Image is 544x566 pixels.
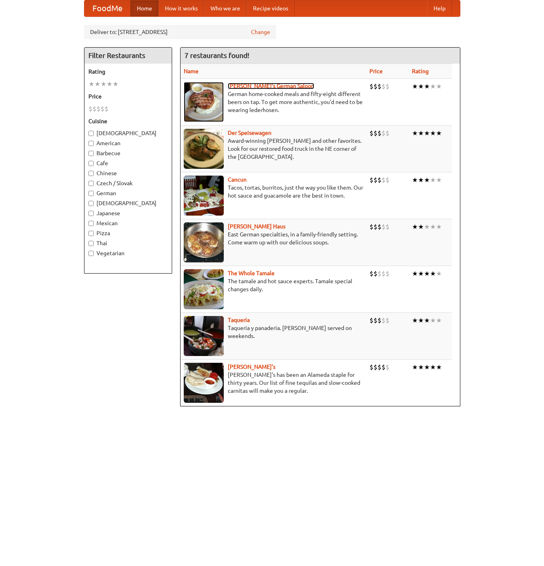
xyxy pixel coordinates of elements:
[106,80,112,88] li: ★
[88,129,168,137] label: [DEMOGRAPHIC_DATA]
[88,139,168,147] label: American
[381,129,385,138] li: $
[424,269,430,278] li: ★
[96,104,100,113] li: $
[88,104,92,113] li: $
[88,191,94,196] input: German
[100,104,104,113] li: $
[430,316,436,325] li: ★
[228,223,285,230] a: [PERSON_NAME] Haus
[369,269,373,278] li: $
[88,181,94,186] input: Czech / Slovak
[418,176,424,184] li: ★
[184,371,363,395] p: [PERSON_NAME]'s has been an Alameda staple for thirty years. Our list of fine tequilas and slow-c...
[184,176,224,216] img: cancun.jpg
[424,82,430,91] li: ★
[385,82,389,91] li: $
[436,222,442,231] li: ★
[88,249,168,257] label: Vegetarian
[88,92,168,100] h5: Price
[373,269,377,278] li: $
[385,269,389,278] li: $
[430,82,436,91] li: ★
[381,222,385,231] li: $
[184,129,224,169] img: speisewagen.jpg
[184,68,199,74] a: Name
[373,222,377,231] li: $
[88,68,168,76] h5: Rating
[373,176,377,184] li: $
[88,221,94,226] input: Mexican
[381,176,385,184] li: $
[88,251,94,256] input: Vegetarian
[184,222,224,262] img: kohlhaus.jpg
[418,129,424,138] li: ★
[369,363,373,372] li: $
[88,231,94,236] input: Pizza
[84,48,172,64] h4: Filter Restaurants
[436,176,442,184] li: ★
[228,364,275,370] b: [PERSON_NAME]'s
[88,189,168,197] label: German
[228,130,271,136] b: Der Speisewagen
[228,270,275,276] a: The Whole Tamale
[88,169,168,177] label: Chinese
[88,151,94,156] input: Barbecue
[92,104,96,113] li: $
[377,222,381,231] li: $
[184,316,224,356] img: taqueria.jpg
[377,363,381,372] li: $
[100,80,106,88] li: ★
[88,239,168,247] label: Thai
[381,316,385,325] li: $
[184,82,224,122] img: esthers.jpg
[430,222,436,231] li: ★
[418,269,424,278] li: ★
[228,176,247,183] b: Cancun
[424,363,430,372] li: ★
[159,0,204,16] a: How it works
[381,269,385,278] li: $
[418,316,424,325] li: ★
[424,222,430,231] li: ★
[436,363,442,372] li: ★
[88,161,94,166] input: Cafe
[369,82,373,91] li: $
[418,222,424,231] li: ★
[377,269,381,278] li: $
[88,159,168,167] label: Cafe
[373,316,377,325] li: $
[427,0,452,16] a: Help
[228,83,314,89] a: [PERSON_NAME]'s German Saloon
[88,179,168,187] label: Czech / Slovak
[184,363,224,403] img: pedros.jpg
[430,129,436,138] li: ★
[88,80,94,88] li: ★
[412,68,429,74] a: Rating
[430,176,436,184] li: ★
[88,149,168,157] label: Barbecue
[185,52,249,59] ng-pluralize: 7 restaurants found!
[377,129,381,138] li: $
[430,363,436,372] li: ★
[377,82,381,91] li: $
[247,0,295,16] a: Recipe videos
[88,117,168,125] h5: Cuisine
[84,0,130,16] a: FoodMe
[424,129,430,138] li: ★
[112,80,118,88] li: ★
[369,176,373,184] li: $
[204,0,247,16] a: Who we are
[430,269,436,278] li: ★
[412,269,418,278] li: ★
[184,324,363,340] p: Taqueria y panaderia. [PERSON_NAME] served on weekends.
[412,82,418,91] li: ★
[369,222,373,231] li: $
[381,82,385,91] li: $
[228,317,250,323] a: Taqueria
[424,316,430,325] li: ★
[88,229,168,237] label: Pizza
[184,269,224,309] img: wholetamale.jpg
